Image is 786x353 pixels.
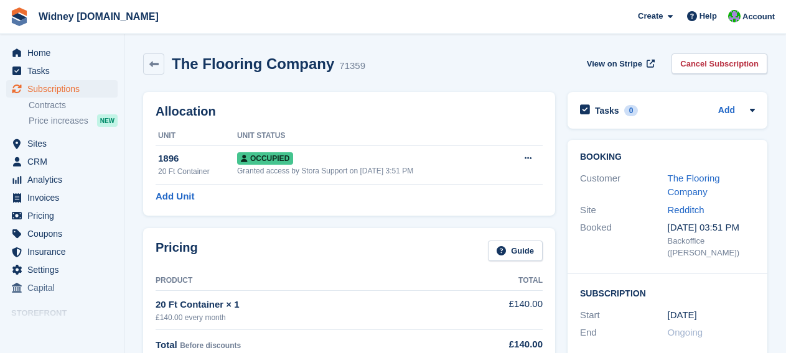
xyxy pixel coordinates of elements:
h2: Subscription [580,287,755,299]
span: Help [699,10,717,22]
h2: Pricing [156,241,198,261]
span: Subscriptions [27,80,102,98]
h2: The Flooring Company [172,55,334,72]
div: Booked [580,221,668,259]
th: Product [156,271,483,291]
div: 71359 [339,59,365,73]
a: View on Stripe [582,53,657,74]
a: menu [6,171,118,188]
div: £140.00 [483,337,543,352]
a: menu [6,261,118,278]
a: menu [6,225,118,242]
div: £140.00 every month [156,312,483,323]
span: Create [638,10,663,22]
a: Preview store [103,324,118,339]
a: menu [6,243,118,260]
a: Add [718,104,735,118]
span: Account [742,11,775,23]
div: Customer [580,172,668,199]
div: 0 [624,105,639,116]
a: menu [6,44,118,62]
span: CRM [27,153,102,170]
span: Sites [27,135,102,152]
span: Home [27,44,102,62]
span: Online Store [27,323,102,340]
div: Site [580,203,668,218]
a: Widney [DOMAIN_NAME] [34,6,164,27]
span: Before discounts [180,341,241,350]
time: 2025-03-31 23:00:00 UTC [668,308,697,323]
a: Guide [488,241,543,261]
div: 20 Ft Container [158,166,237,177]
a: Add Unit [156,190,194,204]
span: Settings [27,261,102,278]
img: stora-icon-8386f47178a22dfd0bd8f6a31ec36ba5ce8667c1dd55bd0f319d3a0aa187defe.svg [10,7,29,26]
img: David [728,10,741,22]
th: Total [483,271,543,291]
th: Unit [156,126,237,146]
a: menu [6,207,118,224]
span: Pricing [27,207,102,224]
a: Contracts [29,99,118,111]
span: Coupons [27,225,102,242]
span: Tasks [27,62,102,80]
a: menu [6,153,118,170]
a: menu [6,279,118,296]
span: Invoices [27,189,102,206]
td: £140.00 [483,290,543,329]
span: Storefront [11,307,124,319]
div: Granted access by Stora Support on [DATE] 3:51 PM [237,165,503,176]
span: Total [156,339,177,350]
a: Redditch [668,204,704,215]
a: menu [6,80,118,98]
div: Start [580,308,668,323]
a: Price increases NEW [29,114,118,127]
div: 1896 [158,152,237,166]
a: menu [6,62,118,80]
a: The Flooring Company [668,173,720,198]
span: Capital [27,279,102,296]
a: Cancel Subscription [671,53,767,74]
span: Insurance [27,243,102,260]
a: menu [6,189,118,206]
th: Unit Status [237,126,503,146]
h2: Tasks [595,105,619,116]
h2: Booking [580,152,755,162]
div: Backoffice ([PERSON_NAME]) [668,235,756,259]
div: End [580,326,668,340]
span: Ongoing [668,327,703,337]
span: Analytics [27,171,102,188]
a: menu [6,135,118,152]
span: View on Stripe [587,58,642,70]
div: [DATE] 03:51 PM [668,221,756,235]
h2: Allocation [156,104,543,119]
span: Occupied [237,152,293,165]
span: Price increases [29,115,88,127]
a: menu [6,323,118,340]
div: NEW [97,114,118,127]
div: 20 Ft Container × 1 [156,298,483,312]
